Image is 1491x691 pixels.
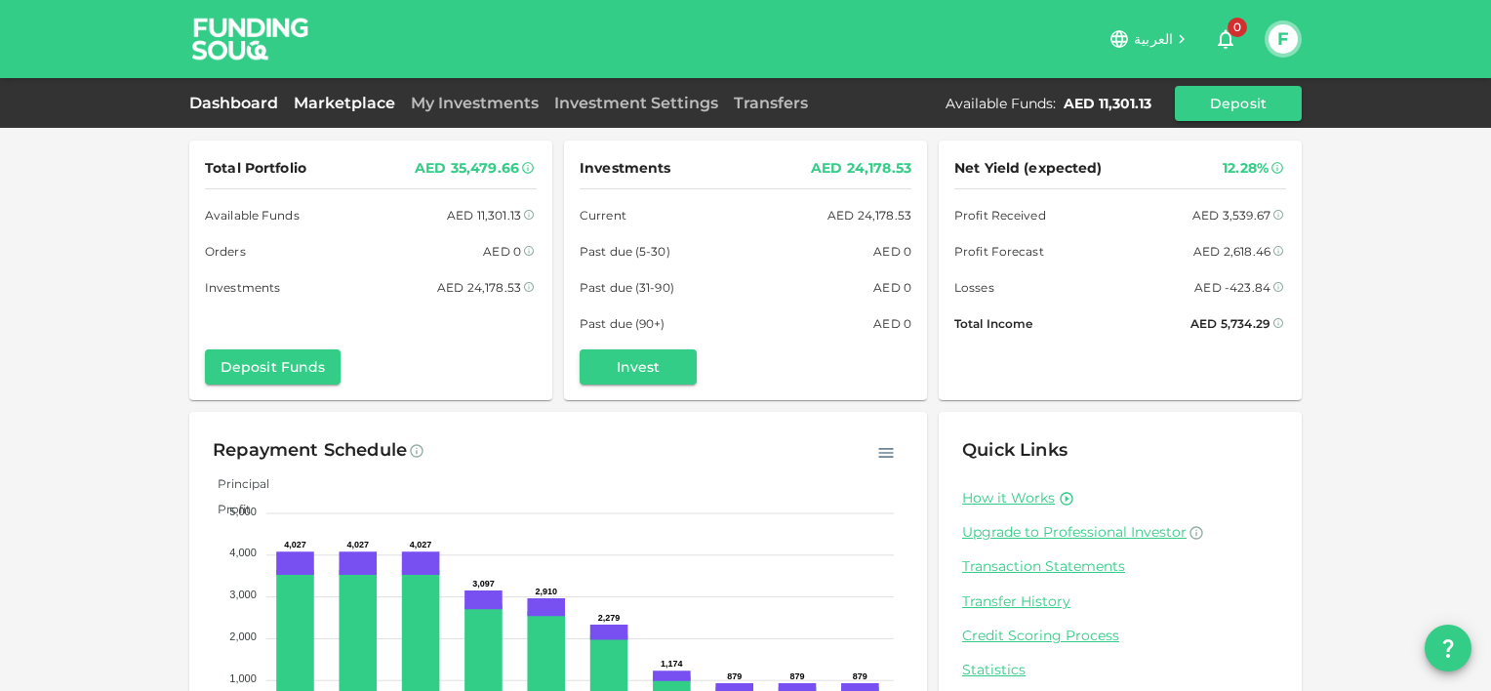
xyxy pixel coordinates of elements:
tspan: 4,000 [229,547,257,558]
span: Investments [580,156,670,181]
div: AED 0 [873,277,911,298]
div: AED 0 [873,313,911,334]
span: Net Yield (expected) [954,156,1103,181]
div: AED 0 [873,241,911,262]
div: AED 2,618.46 [1193,241,1270,262]
span: Principal [203,476,269,491]
a: Statistics [962,661,1278,679]
div: AED 5,734.29 [1190,313,1270,334]
button: 0 [1206,20,1245,59]
div: AED 24,178.53 [811,156,911,181]
div: AED 11,301.13 [1064,94,1151,113]
tspan: 2,000 [229,630,257,642]
div: AED 0 [483,241,521,262]
tspan: 5,000 [229,506,257,517]
a: How it Works [962,489,1055,508]
span: العربية [1134,30,1173,48]
a: My Investments [403,94,546,112]
div: AED 24,178.53 [437,277,521,298]
span: Total Portfolio [205,156,306,181]
a: Upgrade to Professional Investor [962,523,1278,542]
div: AED 35,479.66 [415,156,519,181]
button: Deposit Funds [205,349,341,385]
button: F [1269,24,1298,54]
a: Transaction Statements [962,557,1278,576]
span: Past due (5-30) [580,241,670,262]
span: Losses [954,277,994,298]
div: AED 24,178.53 [827,205,911,225]
span: Profit Forecast [954,241,1044,262]
span: Current [580,205,626,225]
a: Dashboard [189,94,286,112]
span: Investments [205,277,280,298]
div: AED 3,539.67 [1192,205,1270,225]
button: Invest [580,349,697,385]
span: Quick Links [962,439,1068,461]
div: AED 11,301.13 [447,205,521,225]
span: Orders [205,241,246,262]
span: Profit [203,502,251,516]
span: Upgrade to Professional Investor [962,523,1187,541]
div: AED -423.84 [1194,277,1270,298]
div: 12.28% [1223,156,1269,181]
a: Transfer History [962,592,1278,611]
span: Past due (31-90) [580,277,674,298]
a: Transfers [726,94,816,112]
span: Total Income [954,313,1032,334]
span: Available Funds [205,205,300,225]
a: Credit Scoring Process [962,627,1278,645]
a: Marketplace [286,94,403,112]
div: Available Funds : [946,94,1056,113]
button: question [1425,625,1471,671]
a: Investment Settings [546,94,726,112]
tspan: 1,000 [229,672,257,684]
span: 0 [1228,18,1247,37]
div: Repayment Schedule [213,435,407,467]
span: Profit Received [954,205,1046,225]
tspan: 3,000 [229,589,257,600]
button: Deposit [1175,86,1302,121]
span: Past due (90+) [580,313,665,334]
